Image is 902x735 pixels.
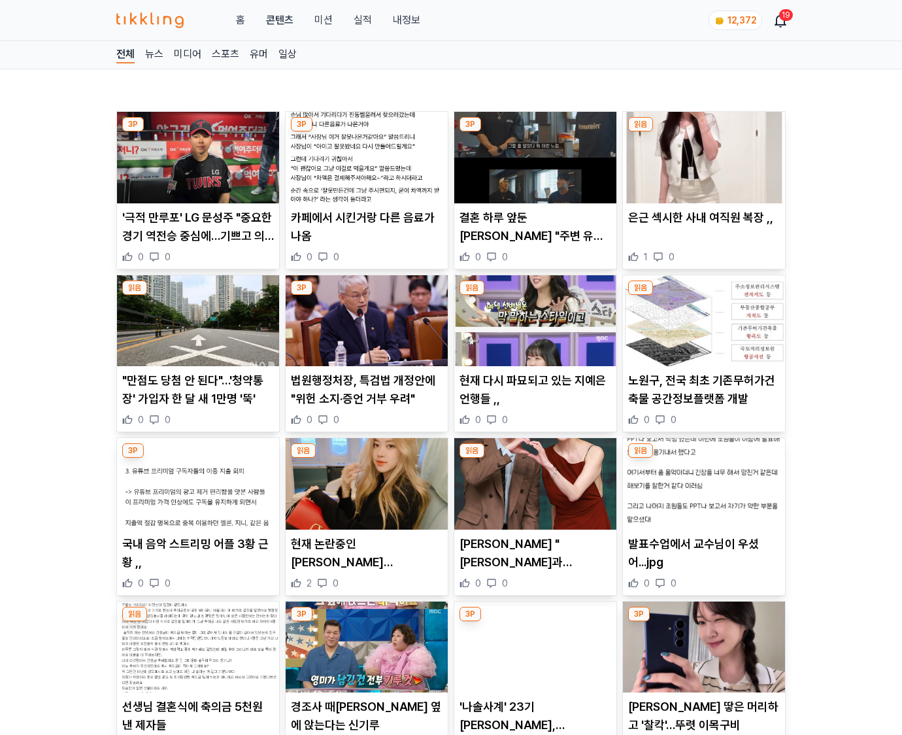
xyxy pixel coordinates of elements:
span: 0 [475,577,481,590]
div: 3P [291,607,312,621]
div: 3P [459,117,481,131]
div: 3P '극적 만루포' LG 문성주 "중요한 경기 역전승 중심에…기쁘고 의미있어" '극적 만루포' LG 문성주 "중요한 경기 역전승 중심에…기쁘고 의미있어" 0 0 [116,111,280,269]
img: coin [714,16,725,26]
p: "만점도 당첨 안 된다"…'청약통장' 가입자 한 달 새 1만명 '뚝' [122,371,274,408]
span: 0 [138,413,144,426]
a: 일상 [278,46,297,63]
p: 국내 음악 스트리밍 어플 3황 근황 ,, [122,535,274,572]
span: 0 [475,413,481,426]
div: 3P [291,281,312,295]
span: 0 [502,577,508,590]
div: 읽음 [122,607,147,621]
button: 미션 [314,12,333,28]
span: 0 [307,250,312,264]
img: 티끌링 [116,12,184,28]
span: 0 [138,577,144,590]
span: 0 [671,577,676,590]
p: 발표수업에서 교수님이 우셨어...jpg [628,535,780,572]
img: 국내 음악 스트리밍 어플 3황 근황 ,, [117,438,279,530]
a: 전체 [116,46,135,63]
span: 0 [644,413,650,426]
div: 3P [122,443,144,458]
img: 경조사 때마다 안영미 옆에 앉는다는 신기루 [286,602,448,693]
div: 읽음 [628,443,653,458]
div: 읽음 발표수업에서 교수님이 우셨어...jpg 발표수업에서 교수님이 우셨어...jpg 0 0 [622,437,786,596]
a: coin 12,372 [709,10,760,30]
span: 0 [502,250,508,264]
div: 읽음 [628,281,653,295]
span: 0 [165,250,171,264]
img: 고현정 "장동윤과 호흡? 처음 봤을 때 '이렇게 예쁜 배우가 있을까' 생각했다" (사마귀) [454,438,616,530]
div: 19 [779,9,793,21]
div: 읽음 [459,443,484,458]
img: '나솔사계' 23기 옥순, '인기녀' 등극…24기 옥순, 쟁탈전 참전 선언 [454,602,616,693]
div: 읽음 고현정 "장동윤과 호흡? 처음 봤을 때 '이렇게 예쁜 배우가 있을까' 생각했다" (사마귀) [PERSON_NAME] "[PERSON_NAME]과 [PERSON_NAME]... [454,437,617,596]
p: 카페에서 시킨거랑 다른 음료가 나옴 [291,209,443,245]
p: 결혼 하루 앞둔 [PERSON_NAME] "주변 유부남들 너무 좋아해" [459,209,611,245]
p: 현재 논란중인 [PERSON_NAME] [PERSON_NAME]인[PERSON_NAME] [PERSON_NAME] ㄷㄷㄷ.JPG [291,535,443,572]
span: 0 [333,577,339,590]
span: 0 [502,413,508,426]
p: 선생님 결혼식에 축의금 5천원 낸 제자들 [122,698,274,734]
span: 0 [165,413,171,426]
div: 읽음 "만점도 당첨 안 된다"…'청약통장' 가입자 한 달 새 1만명 '뚝' "만점도 당첨 안 된다"…'청약통장' 가입자 한 달 새 1만명 '뚝' 0 0 [116,275,280,433]
a: 내정보 [393,12,420,28]
span: 0 [671,413,676,426]
span: 0 [333,250,339,264]
div: 3P [628,607,650,621]
img: 은근 섹시한 사내 여직원 복장 ,, [623,112,785,203]
div: 3P 법원행정처장, 특검법 개정안에 "위헌 소지·증언 거부 우려" 법원행정처장, 특검법 개정안에 "위헌 소지·증언 거부 우려" 0 0 [285,275,448,433]
p: '나솔사계' 23기 [PERSON_NAME], '[PERSON_NAME]녀' 등극…24기 옥순, 쟁탈전 참전 선언 [459,698,611,734]
div: 읽음 노원구, 전국 최초 기존무허가건축물 공간정보플랫폼 개발 노원구, 전국 최초 기존무허가건축물 공간정보플랫폼 개발 0 0 [622,275,786,433]
img: 현재 다시 파묘되고 있는 지예은 언행들 ,, [454,275,616,367]
div: 3P 국내 음악 스트리밍 어플 3황 근황 ,, 국내 음악 스트리밍 어플 3황 근황 ,, 0 0 [116,437,280,596]
p: 법원행정처장, 특검법 개정안에 "위헌 소지·증언 거부 우려" [291,371,443,408]
div: 읽음 [628,117,653,131]
span: 2 [307,577,312,590]
img: 발표수업에서 교수님이 우셨어...jpg [623,438,785,530]
a: 홈 [236,12,245,28]
div: 3P [459,607,481,621]
div: 읽음 현재 논란중인 박민정 장례식인스타 사진 ㄷㄷㄷ.JPG 현재 논란중인 [PERSON_NAME] [PERSON_NAME]인[PERSON_NAME] [PERSON_NAME] ... [285,437,448,596]
a: 스포츠 [212,46,239,63]
span: 0 [165,577,171,590]
span: 12,372 [727,15,756,26]
div: 읽음 [459,281,484,295]
div: 3P 카페에서 시킨거랑 다른 음료가 나옴 카페에서 시킨거랑 다른 음료가 나옴 0 0 [285,111,448,269]
a: 미디어 [174,46,201,63]
span: 0 [307,413,312,426]
img: 결혼 하루 앞둔 김종국 "주변 유부남들 너무 좋아해" [454,112,616,203]
p: 은근 섹시한 사내 여직원 복장 ,, [628,209,780,227]
p: '극적 만루포' LG 문성주 "중요한 경기 역전승 중심에…기쁘고 의미있어" [122,209,274,245]
a: 콘텐츠 [266,12,293,28]
a: 실적 [354,12,372,28]
img: 법원행정처장, 특검법 개정안에 "위헌 소지·증언 거부 우려" [286,275,448,367]
a: 19 [775,12,786,28]
div: 읽음 은근 섹시한 사내 여직원 복장 ,, 은근 섹시한 사내 여직원 복장 ,, 1 0 [622,111,786,269]
div: 3P 결혼 하루 앞둔 김종국 "주변 유부남들 너무 좋아해" 결혼 하루 앞둔 [PERSON_NAME] "주변 유부남들 너무 좋아해" 0 0 [454,111,617,269]
p: 경조사 때[PERSON_NAME] 옆에 앉는다는 신기루 [291,698,443,734]
span: 0 [475,250,481,264]
div: 3P [122,117,144,131]
span: 0 [644,577,650,590]
span: 0 [138,250,144,264]
img: '극적 만루포' LG 문성주 "중요한 경기 역전승 중심에…기쁘고 의미있어" [117,112,279,203]
img: 카페에서 시킨거랑 다른 음료가 나옴 [286,112,448,203]
span: 0 [669,250,675,264]
span: 0 [333,413,339,426]
div: 읽음 현재 다시 파묘되고 있는 지예은 언행들 ,, 현재 다시 파묘되고 있는 지예은 언행들 ,, 0 0 [454,275,617,433]
p: 현재 다시 파묘되고 있는 지예은 언행들 ,, [459,371,611,408]
img: 노원구, 전국 최초 기존무허가건축물 공간정보플랫폼 개발 [623,275,785,367]
a: 뉴스 [145,46,163,63]
span: 1 [644,250,648,264]
a: 유머 [250,46,268,63]
div: 3P [291,117,312,131]
img: "만점도 당첨 안 된다"…'청약통장' 가입자 한 달 새 1만명 '뚝' [117,275,279,367]
p: 노원구, 전국 최초 기존무허가건축물 공간정보플랫폼 개발 [628,371,780,408]
img: 선생님 결혼식에 축의금 5천원 낸 제자들 [117,602,279,693]
div: 읽음 [291,443,316,458]
p: [PERSON_NAME] "[PERSON_NAME]과 [PERSON_NAME]? 처음 봤을 때 '이렇게 예쁜 배우가 있을까' 생각했다" ([PERSON_NAME]) [459,535,611,572]
img: 박은빈 귀엽게 땋은 머리하고 '찰칵'…뚜렷 이목구비 [623,602,785,693]
img: 현재 논란중인 박민정 장례식인스타 사진 ㄷㄷㄷ.JPG [286,438,448,530]
p: [PERSON_NAME] 땋은 머리하고 '찰칵'…뚜렷 이목구비 [628,698,780,734]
